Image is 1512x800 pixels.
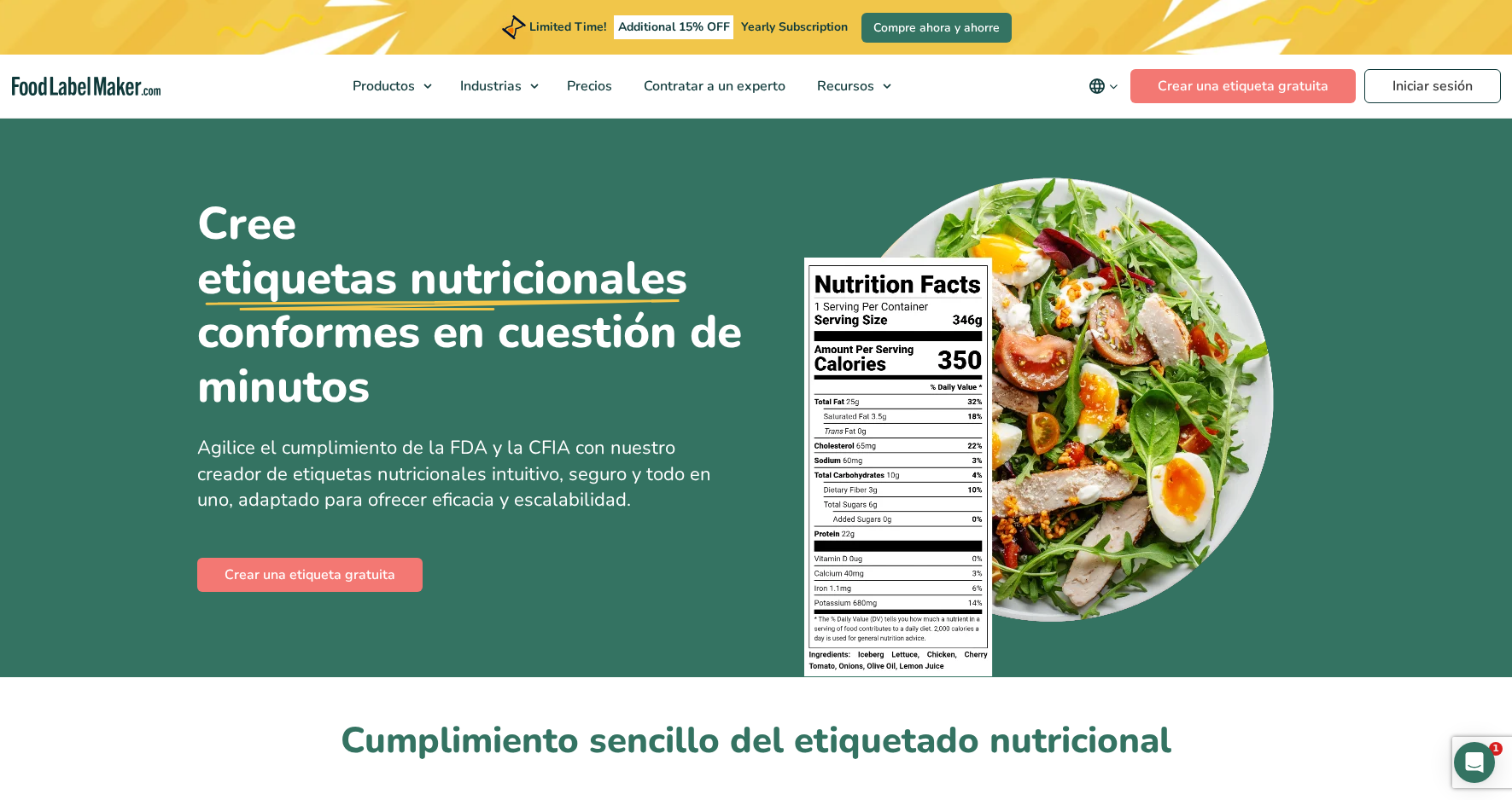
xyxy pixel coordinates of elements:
span: Productos [347,77,417,96]
a: Crear una etiqueta gratuita [197,558,423,592]
span: Agilice el cumplimiento de la FDA y la CFIA con nuestro creador de etiquetas nutricionales intuit... [197,435,711,513]
a: Productos [337,55,441,118]
u: etiquetas nutricionales [197,252,687,306]
a: Contratar a un experto [628,55,797,118]
span: Precios [562,77,614,96]
span: Contratar a un experto [639,77,787,96]
a: Recursos [802,55,900,118]
h2: Cumplimiento sencillo del etiquetado nutricional [197,718,1316,765]
span: Recursos [812,77,876,96]
span: Yearly Subscription [741,19,848,35]
a: Industrias [445,55,547,118]
span: Additional 15% OFF [614,15,734,39]
span: Industrias [455,77,523,96]
a: Compre ahora y ahorre [861,13,1012,43]
a: Precios [552,55,624,118]
a: Iniciar sesión [1364,69,1501,103]
span: 1 [1489,742,1503,756]
img: Un plato de comida con una etiqueta de información nutricional encima. [804,166,1280,677]
span: Limited Time! [529,19,606,35]
a: Crear una etiqueta gratuita [1130,69,1356,103]
div: Open Intercom Messenger [1454,742,1495,783]
h1: Cree conformes en cuestión de minutos [197,197,744,414]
